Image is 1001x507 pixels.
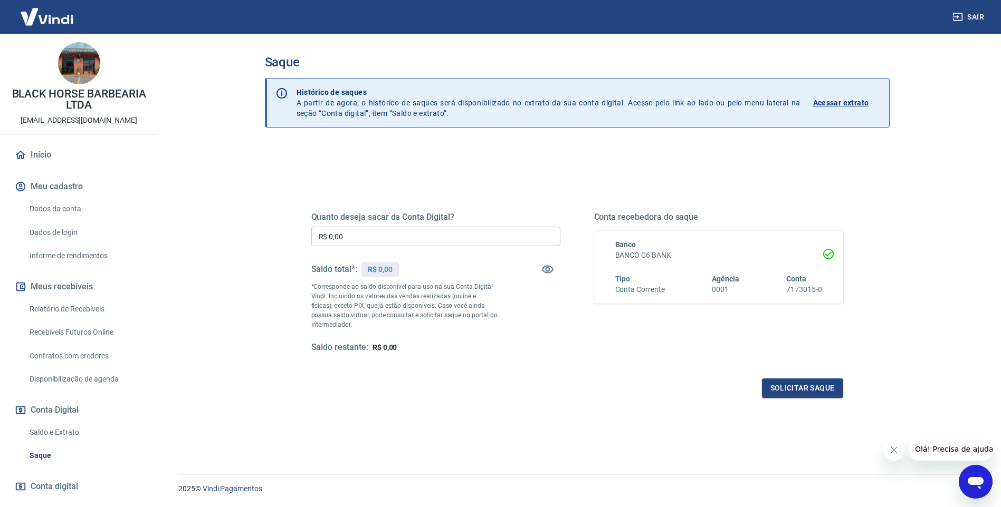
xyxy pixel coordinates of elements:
[25,298,145,320] a: Relatório de Recebíveis
[786,284,822,295] h6: 7173015-0
[25,222,145,243] a: Dados de login
[311,282,498,329] p: *Corresponde ao saldo disponível para uso na sua Conta Digital Vindi. Incluindo os valores das ve...
[58,42,100,84] img: 766f379b-e7fa-49f7-b092-10fba0f56132.jpeg
[31,479,78,494] span: Conta digital
[25,345,145,367] a: Contratos com credores
[311,212,560,222] h5: Quanto deseja sacar da Conta Digital?
[13,1,81,33] img: Vindi
[21,115,137,126] p: [EMAIL_ADDRESS][DOMAIN_NAME]
[762,378,843,398] button: Solicitar saque
[297,87,800,97] p: Histórico de saques
[712,284,739,295] h6: 0001
[13,475,145,498] a: Conta digital
[13,175,145,198] button: Meu cadastro
[615,284,665,295] h6: Conta Corrente
[297,87,800,119] p: A partir de agora, o histórico de saques será disponibilizado no extrato da sua conta digital. Ac...
[950,7,988,27] button: Sair
[25,368,145,390] a: Disponibilização de agenda
[594,212,843,222] h5: Conta recebedora do saque
[203,484,262,493] a: Vindi Pagamentos
[813,97,869,108] p: Acessar extrato
[25,422,145,443] a: Saldo e Extrato
[883,440,904,461] iframe: Fechar mensagem
[6,7,89,16] span: Olá! Precisa de ajuda?
[373,343,397,352] span: R$ 0,00
[25,321,145,343] a: Recebíveis Futuros Online
[311,264,357,275] h5: Saldo total*:
[615,250,822,261] h6: BANCO C6 BANK
[8,89,149,111] p: BLACK HORSE BARBEARIA LTDA
[615,240,636,249] span: Banco
[265,55,890,70] h3: Saque
[13,398,145,422] button: Conta Digital
[13,275,145,298] button: Meus recebíveis
[25,198,145,220] a: Dados da conta
[25,445,145,466] a: Saque
[13,143,145,167] a: Início
[311,342,368,353] h5: Saldo restante:
[178,483,976,494] p: 2025 ©
[909,437,993,461] iframe: Mensagem da empresa
[25,245,145,267] a: Informe de rendimentos
[615,275,631,283] span: Tipo
[368,264,393,275] p: R$ 0,00
[959,465,993,499] iframe: Botão para abrir a janela de mensagens
[712,275,739,283] span: Agência
[813,87,881,119] a: Acessar extrato
[786,275,806,283] span: Conta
